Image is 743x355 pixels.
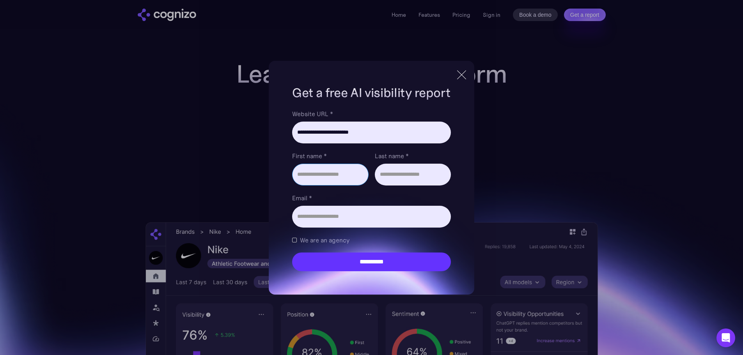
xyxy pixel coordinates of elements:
[375,151,451,161] label: Last name *
[300,235,349,245] span: We are an agency
[292,109,450,118] label: Website URL *
[292,84,450,101] h1: Get a free AI visibility report
[292,109,450,271] form: Brand Report Form
[292,151,368,161] label: First name *
[292,193,450,203] label: Email *
[716,329,735,347] div: Open Intercom Messenger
